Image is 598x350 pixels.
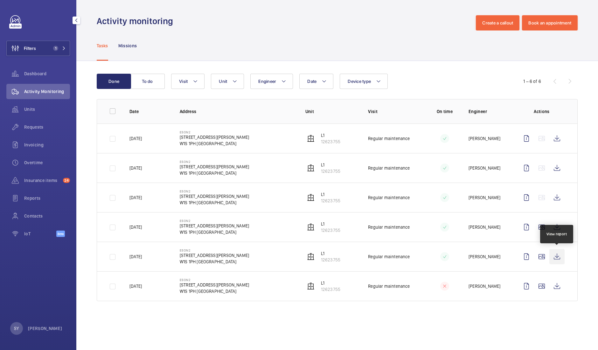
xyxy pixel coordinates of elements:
[180,248,249,252] p: Eson2
[24,71,70,77] span: Dashboard
[179,79,188,84] span: Visit
[299,74,333,89] button: Date
[368,253,410,260] p: Regular maintenance
[180,189,249,193] p: Eson2
[63,178,70,183] span: 24
[28,325,62,332] p: [PERSON_NAME]
[24,231,56,237] span: IoT
[24,45,36,51] span: Filters
[180,193,249,199] p: [STREET_ADDRESS][PERSON_NAME]
[24,195,70,201] span: Reports
[469,165,500,171] p: [PERSON_NAME]
[180,288,249,294] p: W1S 1PH [GEOGRAPHIC_DATA]
[321,162,340,168] p: L1
[97,15,177,27] h1: Activity monitoring
[469,108,509,115] p: Engineer
[307,282,315,290] img: elevator.svg
[180,164,249,170] p: [STREET_ADDRESS][PERSON_NAME]
[56,231,65,237] span: Beta
[469,224,500,230] p: [PERSON_NAME]
[14,325,19,332] p: SY
[211,74,244,89] button: Unit
[180,160,249,164] p: Eson2
[24,177,60,184] span: Insurance items
[321,221,340,227] p: L1
[321,138,340,145] p: 12623755
[546,231,567,237] div: View report
[307,164,315,172] img: elevator.svg
[180,278,249,282] p: Eson2
[250,74,293,89] button: Engineer
[118,43,137,49] p: Missions
[180,223,249,229] p: [STREET_ADDRESS][PERSON_NAME]
[180,199,249,206] p: W1S 1PH [GEOGRAPHIC_DATA]
[321,168,340,174] p: 12623755
[97,74,131,89] button: Done
[171,74,205,89] button: Visit
[305,108,358,115] p: Unit
[180,252,249,259] p: [STREET_ADDRESS][PERSON_NAME]
[24,106,70,112] span: Units
[368,135,410,142] p: Regular maintenance
[307,135,315,142] img: elevator.svg
[321,132,340,138] p: L1
[180,219,249,223] p: Eson2
[180,259,249,265] p: W1S 1PH [GEOGRAPHIC_DATA]
[97,43,108,49] p: Tasks
[368,108,421,115] p: Visit
[129,108,170,115] p: Date
[53,46,58,51] span: 1
[180,134,249,140] p: [STREET_ADDRESS][PERSON_NAME]
[321,191,340,198] p: L1
[307,79,316,84] span: Date
[6,41,70,56] button: Filters1
[523,78,541,84] div: 1 – 6 of 6
[321,250,340,257] p: L1
[180,130,249,134] p: Eson2
[321,286,340,293] p: 12623755
[180,282,249,288] p: [STREET_ADDRESS][PERSON_NAME]
[129,194,142,201] p: [DATE]
[522,15,578,30] button: Book an appointment
[129,165,142,171] p: [DATE]
[469,135,500,142] p: [PERSON_NAME]
[340,74,388,89] button: Device type
[307,253,315,260] img: elevator.svg
[180,229,249,235] p: W1S 1PH [GEOGRAPHIC_DATA]
[519,108,565,115] p: Actions
[469,194,500,201] p: [PERSON_NAME]
[368,194,410,201] p: Regular maintenance
[431,108,458,115] p: On time
[321,227,340,233] p: 12623755
[368,224,410,230] p: Regular maintenance
[307,223,315,231] img: elevator.svg
[321,257,340,263] p: 12623755
[219,79,227,84] span: Unit
[180,140,249,147] p: W1S 1PH [GEOGRAPHIC_DATA]
[321,280,340,286] p: L1
[307,194,315,201] img: elevator.svg
[476,15,519,30] button: Create a callout
[24,213,70,219] span: Contacts
[469,283,500,289] p: [PERSON_NAME]
[129,135,142,142] p: [DATE]
[321,198,340,204] p: 12623755
[24,142,70,148] span: Invoicing
[24,124,70,130] span: Requests
[129,253,142,260] p: [DATE]
[258,79,276,84] span: Engineer
[469,253,500,260] p: [PERSON_NAME]
[368,165,410,171] p: Regular maintenance
[129,283,142,289] p: [DATE]
[24,88,70,95] span: Activity Monitoring
[180,170,249,176] p: W1S 1PH [GEOGRAPHIC_DATA]
[129,224,142,230] p: [DATE]
[348,79,371,84] span: Device type
[130,74,165,89] button: To do
[368,283,410,289] p: Regular maintenance
[24,159,70,166] span: Overtime
[180,108,295,115] p: Address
